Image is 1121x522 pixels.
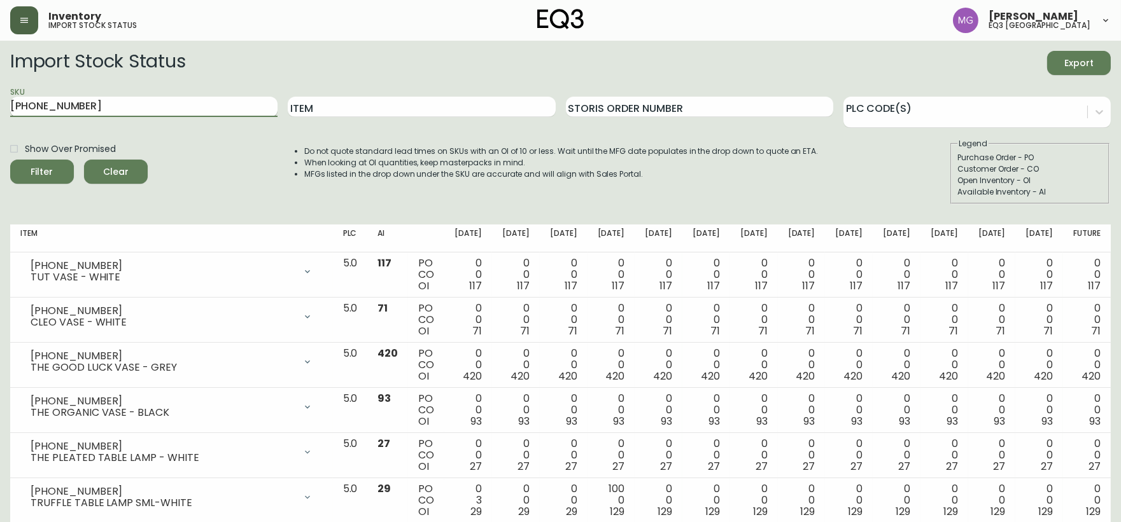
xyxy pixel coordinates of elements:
li: When looking at OI quantities, keep masterpacks in mind. [304,157,819,168]
h5: import stock status [48,22,137,29]
span: 71 [853,324,863,338]
div: 0 0 [978,258,1006,292]
span: 117 [612,278,624,293]
th: [DATE] [635,224,682,252]
div: 0 0 [502,393,530,427]
div: 0 0 [645,303,672,337]
div: THE GOOD LUCK VASE - GREY [31,362,295,373]
span: 117 [898,278,910,293]
span: 27 [994,459,1006,474]
span: Inventory [48,11,101,22]
div: 0 0 [502,483,530,518]
div: 0 0 [931,438,958,472]
div: [PHONE_NUMBER]TRUFFLE TABLE LAMP SML-WHITE [20,483,323,511]
span: 27 [470,459,482,474]
span: 129 [991,504,1006,519]
span: [PERSON_NAME] [989,11,1078,22]
span: 93 [851,414,863,429]
div: TRUFFLE TABLE LAMP SML-WHITE [31,497,295,509]
div: 0 0 [1026,483,1053,518]
span: 71 [996,324,1006,338]
span: 93 [613,414,624,429]
span: 71 [901,324,910,338]
span: 29 [377,481,391,496]
div: 0 0 [455,258,482,292]
span: 93 [661,414,672,429]
th: [DATE] [968,224,1016,252]
span: 71 [615,324,624,338]
div: 0 0 [931,348,958,382]
div: [PHONE_NUMBER]THE PLEATED TABLE LAMP - WHITE [20,438,323,466]
div: 0 0 [645,258,672,292]
span: 129 [801,504,815,519]
span: 29 [470,504,482,519]
span: 71 [1043,324,1053,338]
div: 0 0 [931,258,958,292]
span: 420 [987,369,1006,383]
span: 93 [566,414,577,429]
div: 0 0 [455,393,482,427]
th: [DATE] [825,224,873,252]
div: 0 0 [502,303,530,337]
div: PO CO [418,303,434,337]
div: 0 0 [502,438,530,472]
div: 0 0 [883,483,910,518]
div: 0 0 [502,258,530,292]
td: 5.0 [333,298,368,343]
span: 117 [945,278,958,293]
div: [PHONE_NUMBER] [31,486,295,497]
div: 0 0 [835,438,863,472]
th: [DATE] [492,224,540,252]
span: 117 [707,278,720,293]
button: Filter [10,160,74,184]
div: 0 0 [693,258,720,292]
div: 0 0 [788,438,815,472]
span: OI [418,369,429,383]
span: 71 [520,324,530,338]
div: 0 0 [883,393,910,427]
span: 93 [947,414,958,429]
div: 0 0 [645,348,672,382]
span: Clear [94,164,137,180]
div: 0 0 [740,258,768,292]
div: 0 0 [645,438,672,472]
li: MFGs listed in the drop down under the SKU are accurate and will align with Sales Portal. [304,168,819,180]
div: THE ORGANIC VASE - BLACK [31,407,295,418]
div: [PHONE_NUMBER] [31,350,295,362]
h2: Import Stock Status [10,51,185,75]
span: 93 [377,391,391,406]
span: 27 [1041,459,1053,474]
span: OI [418,324,429,338]
div: Filter [31,164,53,180]
span: 420 [891,369,910,383]
span: 27 [850,459,863,474]
span: OI [418,278,429,293]
div: 0 0 [788,348,815,382]
span: 93 [1041,414,1053,429]
span: 27 [377,436,390,451]
div: 0 0 [883,438,910,472]
div: Open Inventory - OI [957,175,1103,186]
div: 100 0 [598,483,625,518]
div: TUT VASE - WHITE [31,271,295,283]
li: Do not quote standard lead times on SKUs with an OI of 10 or less. Wait until the MFG date popula... [304,146,819,157]
span: 420 [749,369,768,383]
th: [DATE] [730,224,778,252]
div: 0 0 [693,483,720,518]
div: 0 0 [693,348,720,382]
span: 93 [756,414,768,429]
span: 71 [710,324,720,338]
th: PLC [333,224,368,252]
span: 27 [756,459,768,474]
span: 129 [943,504,958,519]
td: 5.0 [333,433,368,478]
div: PO CO [418,393,434,427]
button: Clear [84,160,148,184]
div: 0 0 [978,348,1006,382]
span: 420 [701,369,720,383]
span: 420 [463,369,482,383]
div: Purchase Order - PO [957,152,1103,163]
td: 5.0 [333,252,368,298]
div: 0 0 [835,393,863,427]
img: de8837be2a95cd31bb7c9ae23fe16153 [953,8,978,33]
